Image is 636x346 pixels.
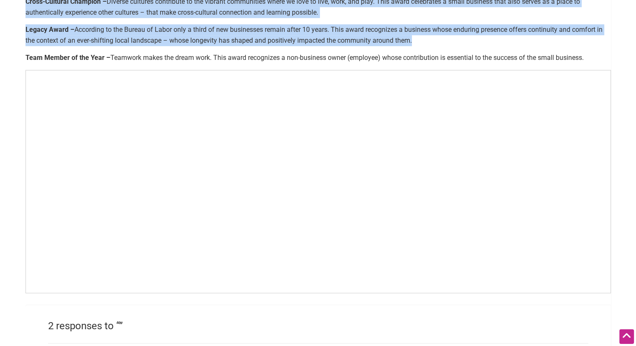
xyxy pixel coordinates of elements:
[110,54,584,62] span: Teamwork makes the dream work. This award recognizes a non-business owner (employee) whose contri...
[48,319,588,333] h2: 2 responses to “”
[26,54,584,62] strong: Team Member of the Year –
[619,329,634,344] div: Scroll Back to Top
[26,26,74,34] strong: Legacy Award –
[26,24,611,46] p: According to the Bureau of Labor only a third of new businesses remain after 10 years. This award...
